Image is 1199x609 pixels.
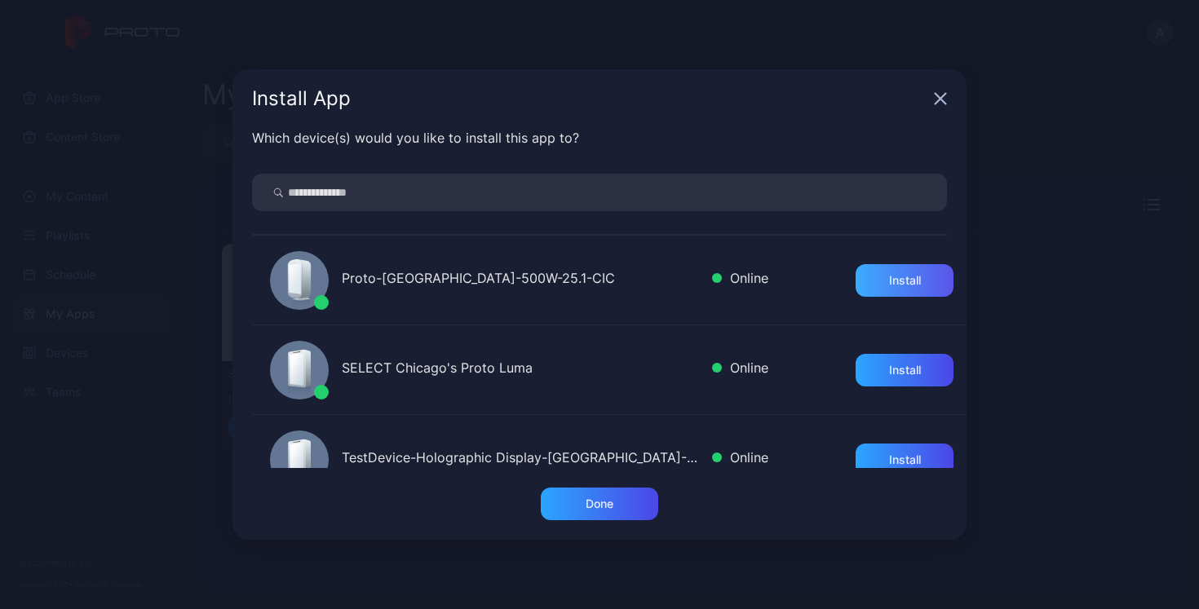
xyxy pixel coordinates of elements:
[712,268,768,292] div: Online
[856,264,953,297] button: Install
[252,128,947,148] div: Which device(s) would you like to install this app to?
[889,364,921,377] div: Install
[889,453,921,466] div: Install
[712,358,768,382] div: Online
[342,448,699,471] div: TestDevice-Holographic Display-[GEOGRAPHIC_DATA]-500West-Showcase
[541,488,658,520] button: Done
[342,268,699,292] div: Proto-[GEOGRAPHIC_DATA]-500W-25.1-CIC
[252,89,927,108] div: Install App
[712,448,768,471] div: Online
[342,358,699,382] div: SELECT Chicago's Proto Luma
[889,274,921,287] div: Install
[856,354,953,386] button: Install
[586,497,613,510] div: Done
[856,444,953,476] button: Install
